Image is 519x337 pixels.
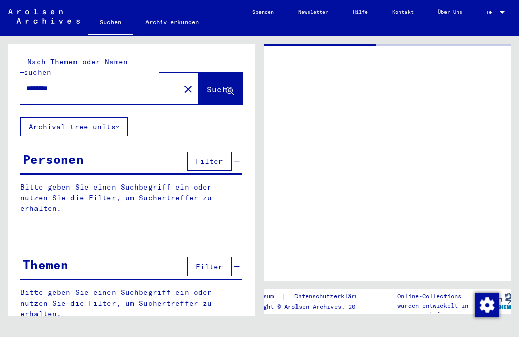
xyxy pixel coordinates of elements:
[475,293,499,317] img: Zustimmung ändern
[187,152,232,171] button: Filter
[207,84,232,94] span: Suche
[242,291,378,302] div: |
[487,10,498,15] span: DE
[196,262,223,271] span: Filter
[187,257,232,276] button: Filter
[178,79,198,99] button: Clear
[397,301,480,319] p: wurden entwickelt in Partnerschaft mit
[286,291,378,302] a: Datenschutzerklärung
[23,150,84,168] div: Personen
[198,73,243,104] button: Suche
[133,10,211,34] a: Archiv erkunden
[23,255,68,274] div: Themen
[182,83,194,95] mat-icon: close
[20,182,242,214] p: Bitte geben Sie einen Suchbegriff ein oder nutzen Sie die Filter, um Suchertreffer zu erhalten.
[196,157,223,166] span: Filter
[20,287,243,330] p: Bitte geben Sie einen Suchbegriff ein oder nutzen Sie die Filter, um Suchertreffer zu erhalten. O...
[397,283,480,301] p: Die Arolsen Archives Online-Collections
[8,9,80,24] img: Arolsen_neg.svg
[24,57,128,77] mat-label: Nach Themen oder Namen suchen
[242,302,378,311] p: Copyright © Arolsen Archives, 2021
[20,117,128,136] button: Archival tree units
[88,10,133,36] a: Suchen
